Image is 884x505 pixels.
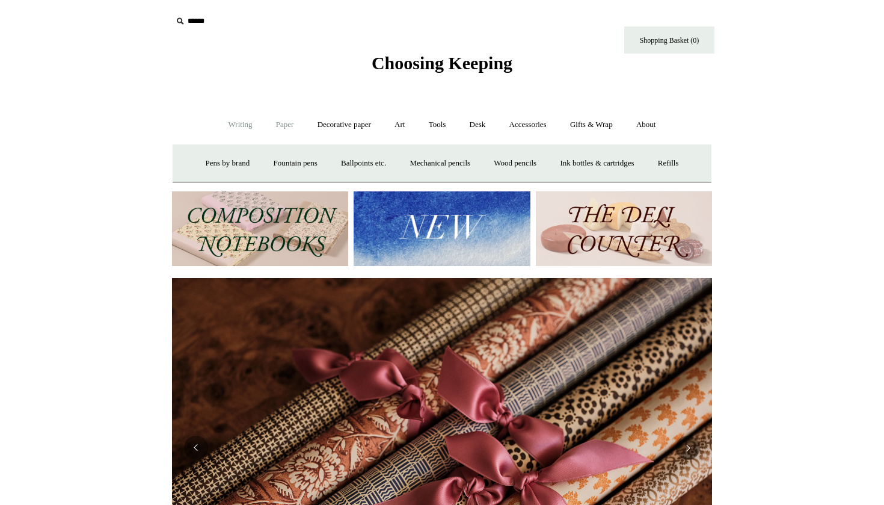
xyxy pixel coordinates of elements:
[354,191,530,267] img: New.jpg__PID:f73bdf93-380a-4a35-bcfe-7823039498e1
[418,109,457,141] a: Tools
[372,63,512,71] a: Choosing Keeping
[647,147,690,179] a: Refills
[559,109,624,141] a: Gifts & Wrap
[384,109,416,141] a: Art
[195,147,261,179] a: Pens by brand
[459,109,497,141] a: Desk
[172,191,348,267] img: 202302 Composition ledgers.jpg__PID:69722ee6-fa44-49dd-a067-31375e5d54ec
[536,191,712,267] img: The Deli Counter
[184,436,208,460] button: Previous
[549,147,645,179] a: Ink bottles & cartridges
[624,26,714,54] a: Shopping Basket (0)
[307,109,382,141] a: Decorative paper
[330,147,397,179] a: Ballpoints etc.
[218,109,263,141] a: Writing
[265,109,305,141] a: Paper
[499,109,557,141] a: Accessories
[399,147,481,179] a: Mechanical pencils
[262,147,328,179] a: Fountain pens
[676,436,700,460] button: Next
[372,53,512,73] span: Choosing Keeping
[483,147,547,179] a: Wood pencils
[625,109,667,141] a: About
